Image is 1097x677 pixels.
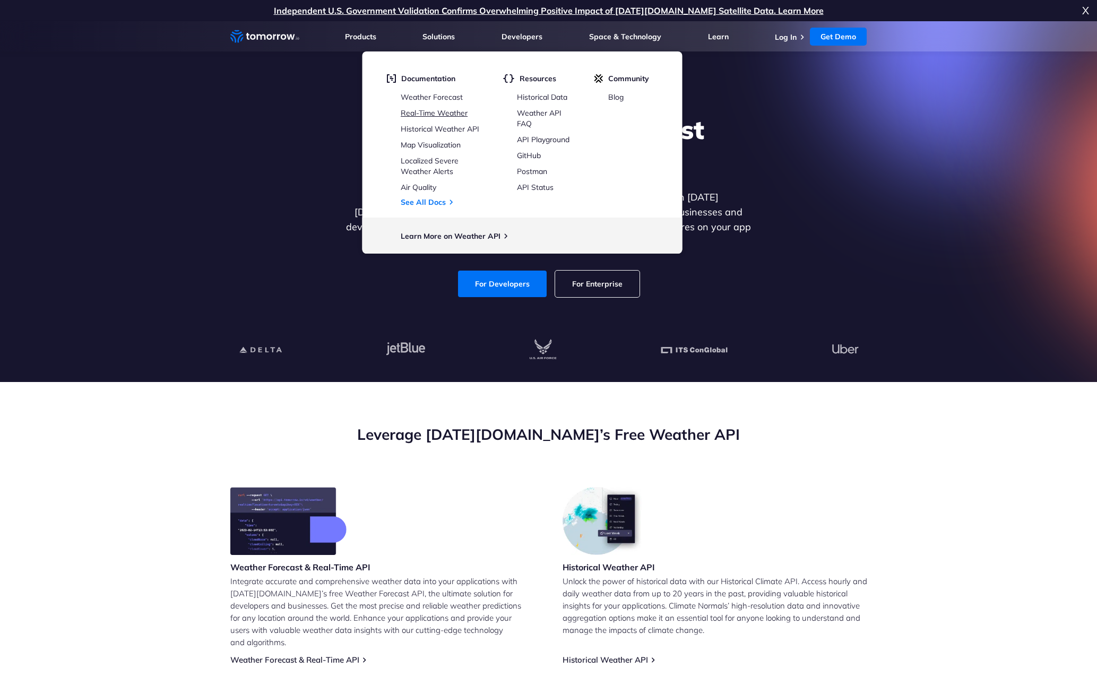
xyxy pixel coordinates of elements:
[563,561,655,573] h3: Historical Weather API
[230,575,535,648] p: Integrate accurate and comprehensive weather data into your applications with [DATE][DOMAIN_NAME]...
[230,655,359,665] a: Weather Forecast & Real-Time API
[517,183,554,192] a: API Status
[594,74,603,83] img: tio-c.svg
[517,108,562,128] a: Weather API FAQ
[422,32,455,41] a: Solutions
[517,167,547,176] a: Postman
[401,140,461,150] a: Map Visualization
[517,92,567,102] a: Historical Data
[344,114,754,177] h1: Explore the World’s Best Weather API
[563,655,648,665] a: Historical Weather API
[502,32,542,41] a: Developers
[517,135,569,144] a: API Playground
[520,74,556,83] span: Resources
[401,108,468,118] a: Real-Time Weather
[345,32,376,41] a: Products
[344,190,754,249] p: Get reliable and precise weather data through our free API. Count on [DATE][DOMAIN_NAME] for quic...
[608,92,624,102] a: Blog
[810,28,867,46] a: Get Demo
[401,74,455,83] span: Documentation
[503,74,514,83] img: brackets.svg
[230,561,370,573] h3: Weather Forecast & Real-Time API
[274,5,824,16] a: Independent U.S. Government Validation Confirms Overwhelming Positive Impact of [DATE][DOMAIN_NAM...
[401,156,459,176] a: Localized Severe Weather Alerts
[401,197,446,207] a: See All Docs
[401,231,500,241] a: Learn More on Weather API
[458,271,547,297] a: For Developers
[386,74,396,83] img: doc.svg
[563,575,867,636] p: Unlock the power of historical data with our Historical Climate API. Access hourly and daily weat...
[401,92,463,102] a: Weather Forecast
[775,32,797,42] a: Log In
[517,151,541,160] a: GitHub
[230,29,299,45] a: Home link
[608,74,649,83] span: Community
[555,271,640,297] a: For Enterprise
[708,32,729,41] a: Learn
[401,183,436,192] a: Air Quality
[230,424,867,445] h2: Leverage [DATE][DOMAIN_NAME]’s Free Weather API
[589,32,661,41] a: Space & Technology
[401,124,479,134] a: Historical Weather API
